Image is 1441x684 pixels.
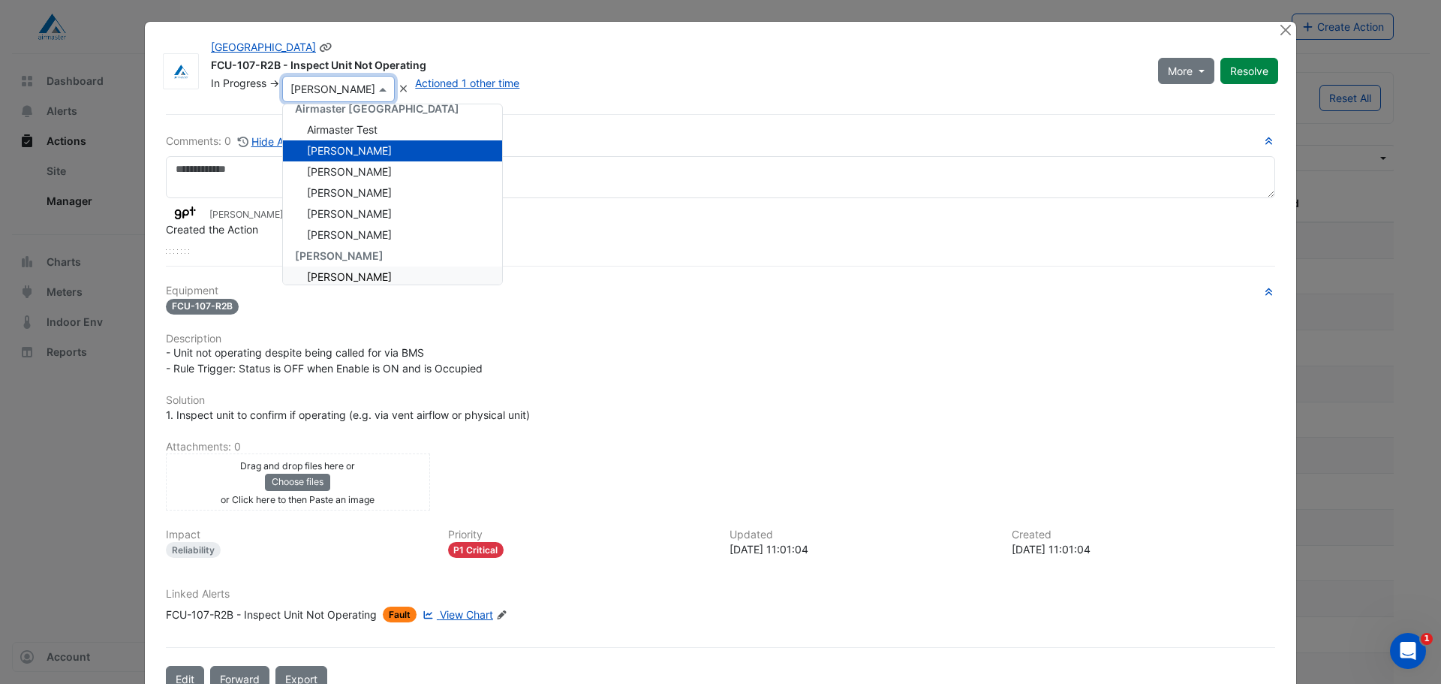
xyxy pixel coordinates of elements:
[166,542,221,558] div: Reliability
[1220,58,1278,84] button: Resolve
[1158,58,1214,84] button: More
[166,441,1275,453] h6: Attachments: 0
[1390,633,1426,669] iframe: Intercom live chat
[307,165,392,178] span: [PERSON_NAME]
[221,494,375,505] small: or Click here to then Paste an image
[166,588,1275,601] h6: Linked Alerts
[307,144,392,157] span: [PERSON_NAME]
[1012,541,1276,557] div: [DATE] 11:01:04
[166,394,1275,407] h6: Solution
[166,299,239,315] span: FCU-107-R2B
[295,249,384,262] span: [PERSON_NAME]
[211,77,266,89] span: In Progress
[166,529,430,541] h6: Impact
[166,408,530,421] span: 1. Inspect unit to confirm if operating (e.g. via vent airflow or physical unit)
[440,608,493,621] span: View Chart
[237,133,314,150] button: Hide Activity
[166,133,314,150] div: Comments: 0
[448,542,504,558] div: P1 Critical
[307,228,392,241] span: [PERSON_NAME]
[496,610,507,621] fa-icon: Edit Linked Alerts
[166,333,1275,345] h6: Description
[283,104,502,285] div: Options List
[166,607,377,622] div: FCU-107-R2B - Inspect Unit Not Operating
[1012,529,1276,541] h6: Created
[420,607,493,622] a: View Chart
[1421,633,1433,645] span: 1
[164,64,198,79] img: Airmaster Australia
[307,207,392,220] span: [PERSON_NAME]
[448,529,712,541] h6: Priority
[211,58,1140,76] div: FCU-107-R2B - Inspect Unit Not Operating
[307,123,378,136] span: Airmaster Test
[730,541,994,557] div: [DATE] 11:01:04
[295,102,459,115] span: Airmaster [GEOGRAPHIC_DATA]
[383,607,417,622] span: Fault
[1277,22,1293,38] button: Close
[415,77,519,89] a: Actioned 1 other time
[265,474,330,490] button: Choose files
[307,186,392,199] span: [PERSON_NAME]
[166,285,1275,297] h6: Equipment
[269,77,279,89] span: ->
[319,41,332,53] span: Copy link to clipboard
[730,529,994,541] h6: Updated
[209,208,319,221] small: [PERSON_NAME] -
[166,205,203,221] img: GPT Retail
[307,270,392,283] span: [PERSON_NAME]
[166,346,483,375] span: - Unit not operating despite being called for via BMS - Rule Trigger: Status is OFF when Enable i...
[166,223,258,236] span: Created the Action
[1168,63,1193,79] span: More
[240,460,355,472] small: Drag and drop files here or
[211,41,316,53] a: [GEOGRAPHIC_DATA]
